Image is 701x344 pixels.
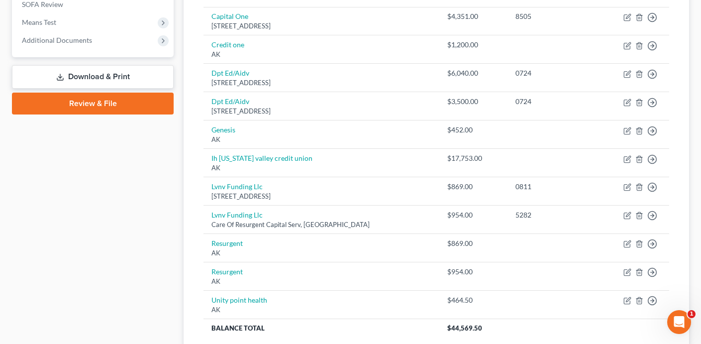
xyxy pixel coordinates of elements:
[447,125,500,135] div: $452.00
[211,239,243,247] a: Resurgent
[688,310,696,318] span: 1
[211,296,267,304] a: Unity point health
[211,12,248,20] a: Capital One
[447,11,500,21] div: $4,351.00
[211,248,431,258] div: AK
[211,267,243,276] a: Resurgent
[12,65,174,89] a: Download & Print
[211,107,431,116] div: [STREET_ADDRESS]
[447,238,500,248] div: $869.00
[203,319,439,337] th: Balance Total
[447,267,500,277] div: $954.00
[211,40,244,49] a: Credit one
[515,182,588,192] div: 0811
[211,277,431,286] div: AK
[515,210,588,220] div: 5282
[211,50,431,59] div: AK
[515,68,588,78] div: 0724
[447,97,500,107] div: $3,500.00
[667,310,691,334] iframe: Intercom live chat
[211,154,312,162] a: Ih [US_STATE] valley credit union
[211,192,431,201] div: [STREET_ADDRESS]
[447,40,500,50] div: $1,200.00
[211,135,431,144] div: AK
[211,163,431,173] div: AK
[211,125,235,134] a: Genesis
[211,69,249,77] a: Dpt Ed/Aidv
[211,97,249,106] a: Dpt Ed/Aidv
[515,11,588,21] div: 8505
[211,305,431,315] div: AK
[211,21,431,31] div: [STREET_ADDRESS]
[211,220,431,229] div: Care Of Resurgent Capital Serv, [GEOGRAPHIC_DATA]
[447,210,500,220] div: $954.00
[447,153,500,163] div: $17,753.00
[447,182,500,192] div: $869.00
[211,182,263,191] a: Lvnv Funding Llc
[447,324,482,332] span: $44,569.50
[515,97,588,107] div: 0724
[22,18,56,26] span: Means Test
[447,68,500,78] div: $6,040.00
[211,78,431,88] div: [STREET_ADDRESS]
[22,36,92,44] span: Additional Documents
[211,211,263,219] a: Lvnv Funding Llc
[12,93,174,115] a: Review & File
[447,295,500,305] div: $464.50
